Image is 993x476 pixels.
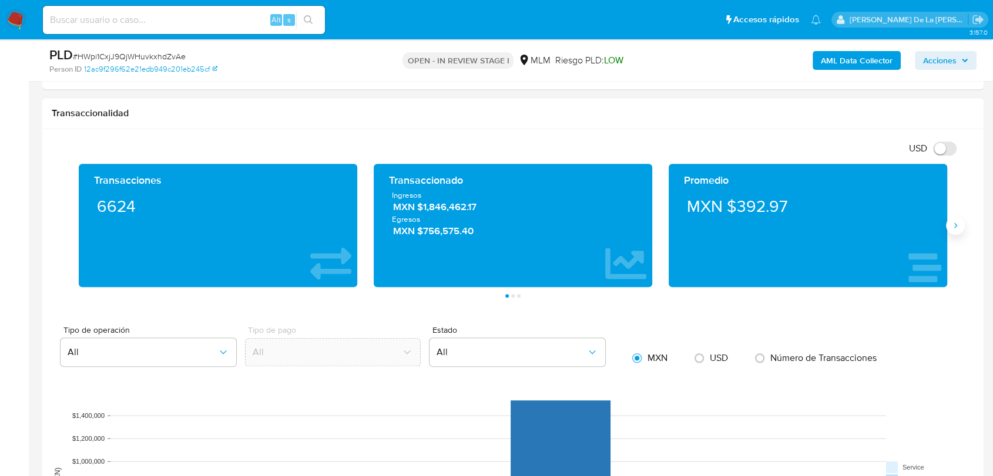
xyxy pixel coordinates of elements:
span: Accesos rápidos [733,13,799,26]
b: Person ID [49,64,82,75]
p: OPEN - IN REVIEW STAGE I [402,52,514,69]
span: s [287,14,291,25]
b: AML Data Collector [821,51,893,70]
button: Acciones [915,51,977,70]
a: Notificaciones [811,15,821,25]
span: Riesgo PLD: [555,54,623,67]
span: # HWpi1CxjJ9QjWHuvkxhdZvAe [73,50,186,62]
a: 12ac9f296f62e21edb949c201eb245cf [84,64,217,75]
a: Salir [972,13,984,26]
p: javier.gutierrez@mercadolibre.com.mx [850,14,968,25]
button: AML Data Collector [813,51,901,70]
button: search-icon [296,12,320,28]
div: MLM [518,54,550,67]
h1: Transaccionalidad [52,107,974,119]
span: LOW [603,53,623,67]
b: PLD [49,45,73,64]
span: 3.157.0 [969,28,987,37]
span: Acciones [923,51,957,70]
input: Buscar usuario o caso... [43,12,325,28]
span: Alt [271,14,281,25]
